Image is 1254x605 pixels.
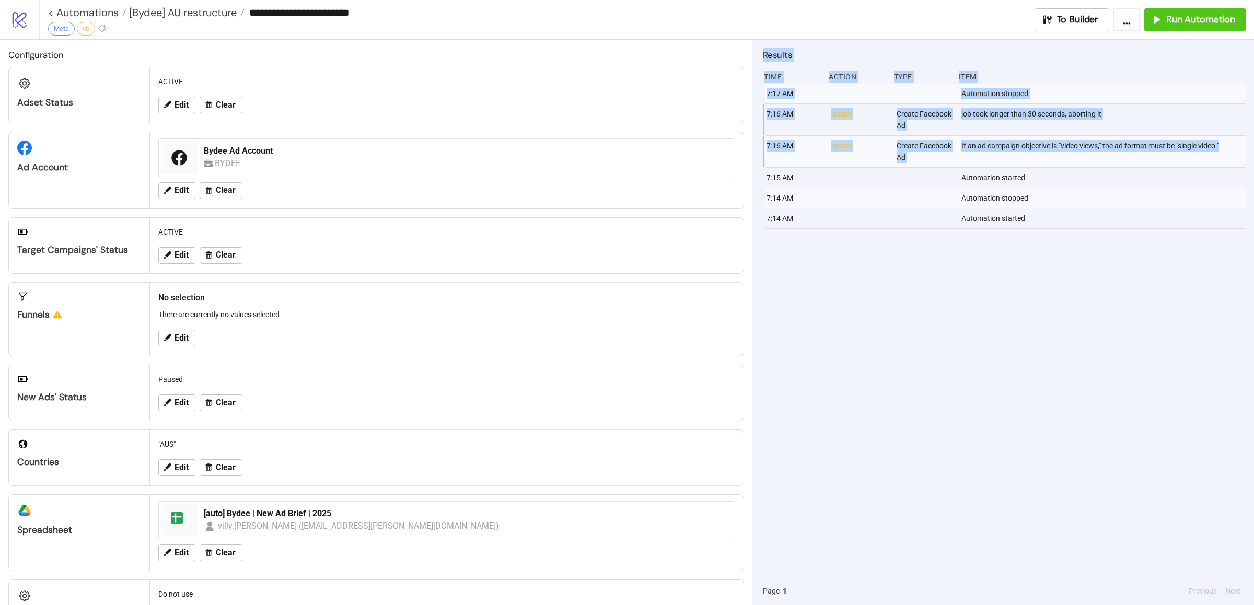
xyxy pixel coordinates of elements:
div: 7:14 AM [765,208,823,228]
div: [auto] Bydee | New Ad Brief | 2025 [204,508,728,519]
button: Edit [158,544,195,561]
span: To Builder [1057,14,1099,26]
button: Edit [158,247,195,264]
span: Clear [216,463,236,472]
div: Action [828,67,885,87]
div: Meta [48,22,75,36]
div: 7:15 AM [765,168,823,188]
button: Edit [158,97,195,113]
div: Automation stopped [960,188,1248,208]
button: Edit [158,394,195,411]
div: Funnels [17,309,141,321]
div: New Ads' Status [17,391,141,403]
div: Create Facebook Ad [896,104,953,135]
button: Edit [158,459,195,476]
span: Edit [175,250,189,260]
button: Edit [158,330,195,346]
span: Clear [216,250,236,260]
div: 7:17 AM [765,84,823,103]
h2: No selection [158,291,735,304]
div: job took longer than 30 seconds, aborting it [960,104,1248,135]
div: v6 [77,22,95,36]
div: Automation stopped [960,84,1248,103]
button: Clear [200,97,242,113]
div: Target Campaigns' Status [17,244,141,256]
span: Edit [175,185,189,195]
span: Edit [175,100,189,110]
div: Type [893,67,950,87]
button: Clear [200,394,242,411]
button: To Builder [1035,8,1110,31]
div: Item [958,67,1246,87]
div: Time [763,67,820,87]
button: ... [1113,8,1140,31]
button: Clear [200,459,242,476]
span: Clear [216,548,236,557]
div: Create Facebook Ad [896,136,953,167]
div: 7:16 AM [765,104,823,135]
h2: Results [763,48,1246,62]
p: There are currently no values selected [158,309,735,320]
span: Edit [175,398,189,408]
span: Clear [216,100,236,110]
a: < Automations [48,7,126,18]
a: [Bydee] AU restructure [126,7,245,18]
button: Edit [158,182,195,199]
button: Clear [200,182,242,199]
button: Next [1222,585,1244,597]
div: create [830,104,888,135]
div: Ad Account [17,161,141,173]
div: If an ad campaign objective is "video views," the ad format must be "single video." [960,136,1248,167]
span: Edit [175,548,189,557]
button: Previous [1186,585,1220,597]
button: Run Automation [1144,8,1246,31]
h2: Configuration [8,48,744,62]
div: ACTIVE [154,222,739,242]
div: Bydee Ad Account [204,145,728,157]
button: Clear [200,247,242,264]
div: create [830,136,888,167]
div: ACTIVE [154,72,739,91]
div: "AUS" [154,434,739,454]
div: Paused [154,369,739,389]
span: Page [763,585,780,597]
button: Clear [200,544,242,561]
div: 7:16 AM [765,136,823,167]
div: Countries [17,456,141,468]
span: Clear [216,185,236,195]
div: BYDEE [215,157,244,170]
span: Edit [175,333,189,343]
div: Adset Status [17,97,141,109]
span: [Bydee] AU restructure [126,6,237,19]
div: 7:14 AM [765,188,823,208]
div: Automation started [960,168,1248,188]
div: Automation started [960,208,1248,228]
div: Spreadsheet [17,524,141,536]
span: Edit [175,463,189,472]
div: Do not use [154,584,739,604]
span: Clear [216,398,236,408]
div: villy.[PERSON_NAME] ([EMAIL_ADDRESS][PERSON_NAME][DOMAIN_NAME]) [218,519,500,532]
span: Run Automation [1166,14,1235,26]
button: 1 [780,585,790,597]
